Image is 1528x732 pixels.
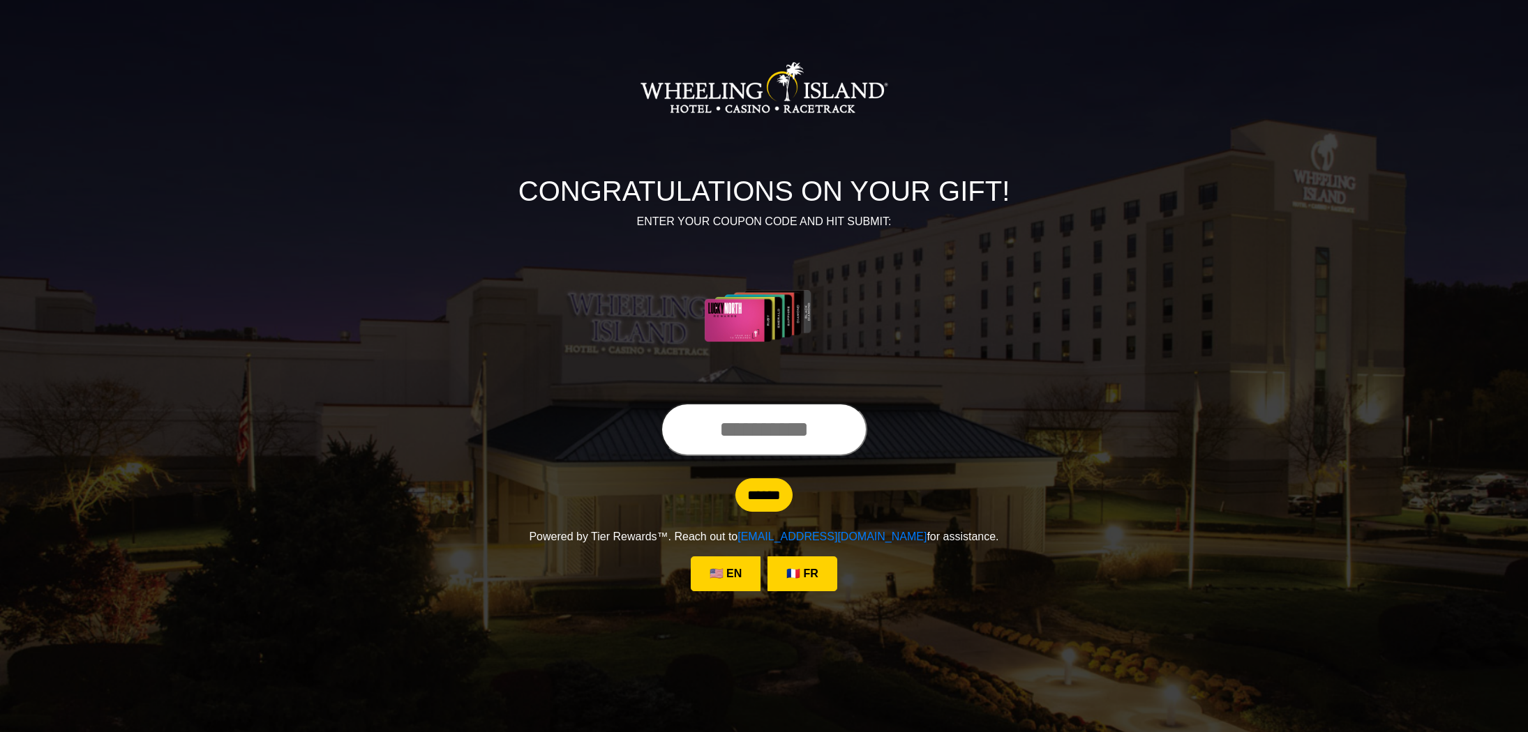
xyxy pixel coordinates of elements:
[737,531,927,542] a: [EMAIL_ADDRESS][DOMAIN_NAME]
[767,556,837,591] a: 🇫🇷 FR
[640,18,888,158] img: Logo
[529,531,998,542] span: Powered by Tier Rewards™. Reach out to for assistance.
[691,556,761,591] a: 🇺🇸 EN
[671,247,857,386] img: Center Image
[377,174,1151,208] h1: CONGRATULATIONS ON YOUR GIFT!
[377,213,1151,230] p: ENTER YOUR COUPON CODE AND HIT SUBMIT:
[687,556,841,591] div: Language Selection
